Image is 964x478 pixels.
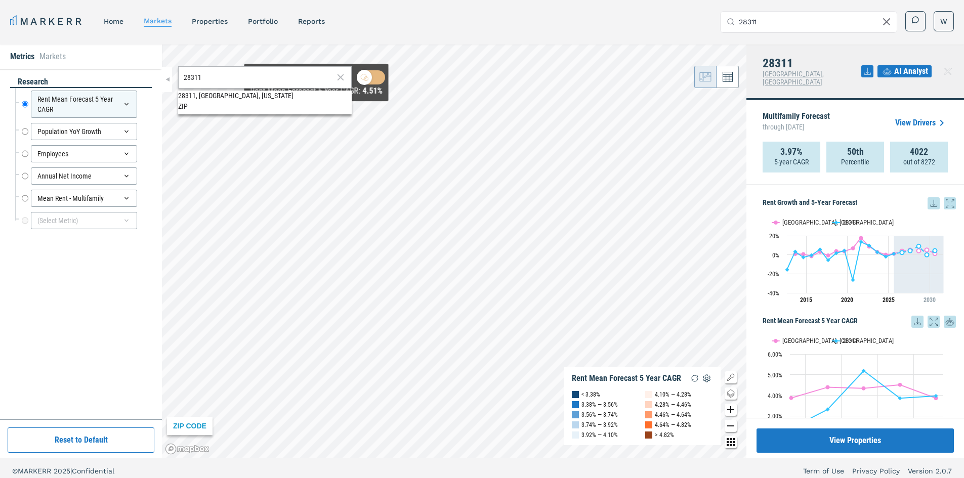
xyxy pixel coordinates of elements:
[803,466,844,476] a: Term of Use
[248,17,278,25] a: Portfolio
[826,258,830,262] path: Tuesday, 29 Aug, 20:00, -5.66. 28311.
[933,248,937,252] path: Thursday, 29 Aug, 20:00, 4.4. 28311.
[763,328,956,454] div: Rent Mean Forecast 5 Year CAGR. Highcharts interactive chart.
[847,147,864,157] strong: 50th
[895,117,948,129] a: View Drivers
[768,271,779,278] text: -20%
[772,252,779,259] text: 0%
[763,57,861,70] h4: 28311
[826,385,830,389] path: Saturday, 14 Aug, 20:00, 4.39. Fayetteville, NC.
[862,369,866,373] path: Monday, 14 Aug, 20:00, 5.19. 28311.
[763,209,948,311] svg: Interactive chart
[10,14,83,28] a: MARKERR
[725,420,737,432] button: Zoom out map button
[655,420,691,430] div: 4.64% — 4.82%
[768,413,782,420] text: 3.00%
[862,386,866,390] path: Monday, 14 Aug, 20:00, 4.34. Fayetteville, NC.
[178,102,188,110] span: ZIP
[72,467,114,475] span: Confidential
[769,233,779,240] text: 20%
[31,167,137,185] div: Annual Net Income
[768,372,782,379] text: 5.00%
[763,209,956,311] div: Rent Growth and 5-Year Forecast. Highcharts interactive chart.
[774,157,809,167] p: 5-year CAGR
[903,157,935,167] p: out of 8272
[581,400,618,410] div: 3.38% — 3.56%
[852,466,900,476] a: Privacy Policy
[892,251,896,255] path: Friday, 29 Aug, 20:00, 1.08. 28311.
[834,251,839,255] path: Wednesday, 29 Aug, 20:00, 1.7. 28311.
[934,11,954,31] button: W
[363,86,383,96] b: 4.51%
[780,147,803,157] strong: 3.97%
[841,157,869,167] p: Percentile
[655,400,691,410] div: 4.28% — 4.46%
[841,296,853,303] tspan: 2020
[934,394,938,398] path: Wednesday, 14 Aug, 20:00, 3.97. 28311.
[31,145,137,162] div: Employees
[763,112,830,134] p: Multifamily Forecast
[725,404,737,416] button: Zoom in map button
[859,240,863,244] path: Sunday, 29 Aug, 20:00, 13.43. 28311.
[104,17,123,25] a: home
[883,296,895,303] tspan: 2025
[908,466,952,476] a: Version 2.0.7
[802,255,806,259] path: Friday, 29 Aug, 20:00, -2.68. 28311.
[763,328,948,454] svg: Interactive chart
[178,91,352,101] div: 28311, [GEOGRAPHIC_DATA], [US_STATE]
[581,430,618,440] div: 3.92% — 4.10%
[843,337,858,344] text: 28311
[655,410,691,420] div: 4.46% — 4.64%
[54,467,72,475] span: 2025 |
[826,407,830,411] path: Saturday, 14 Aug, 20:00, 3.31. 28311.
[31,212,137,229] div: (Select Metric)
[917,244,921,248] path: Tuesday, 29 Aug, 20:00, 9.04. 28311.
[655,389,691,400] div: 4.10% — 4.28%
[877,65,932,77] button: AI Analyst
[162,45,746,458] canvas: Map
[701,372,713,384] img: Settings
[10,76,152,88] div: research
[581,389,600,400] div: < 3.38%
[810,253,814,257] path: Saturday, 29 Aug, 20:00, -0.51. 28311.
[165,443,209,455] a: Mapbox logo
[789,369,938,430] g: 28311, line 2 of 2 with 5 data points.
[894,65,928,77] span: AI Analyst
[31,190,137,207] div: Mean Rent - Multifamily
[31,123,137,140] div: Population YoY Growth
[859,236,863,240] path: Sunday, 29 Aug, 20:00, 17.74. Fayetteville, NC.
[772,219,822,226] button: Show Fayetteville, NC
[818,247,822,251] path: Monday, 29 Aug, 20:00, 5.61. 28311.
[925,252,929,256] path: Wednesday, 29 Aug, 20:00, -0.01. 28311.
[144,17,172,25] a: markets
[39,51,66,63] li: Markets
[757,428,954,453] button: View Properties
[851,246,855,250] path: Saturday, 29 Aug, 20:00, 6.74. Fayetteville, NC.
[768,351,782,358] text: 6.00%
[924,296,936,303] tspan: 2030
[782,337,894,344] text: [GEOGRAPHIC_DATA], [GEOGRAPHIC_DATA]
[910,147,928,157] strong: 4022
[581,420,618,430] div: 3.74% — 3.92%
[851,278,855,282] path: Saturday, 29 Aug, 20:00, -26.5. 28311.
[908,248,912,252] path: Sunday, 29 Aug, 20:00, 4.23. 28311.
[298,17,325,25] a: reports
[900,250,904,254] path: Saturday, 29 Aug, 20:00, 2.41. 28311.
[192,17,228,25] a: properties
[898,396,902,400] path: Tuesday, 14 Aug, 20:00, 3.86. 28311.
[655,430,674,440] div: > 4.82%
[178,91,352,110] span: Search Bar Suggestion Item: 28311, Fayetteville, North Carolina
[789,396,793,400] path: Friday, 14 Aug, 20:00, 3.87. Fayetteville, NC.
[18,467,54,475] span: MARKERR
[725,436,737,448] button: Other options map button
[768,393,782,400] text: 4.00%
[800,296,812,303] tspan: 2015
[867,243,871,247] path: Monday, 29 Aug, 20:00, 9.58. 28311.
[843,248,847,252] path: Thursday, 29 Aug, 20:00, 4.34. 28311.
[8,427,154,453] button: Reset to Default
[832,219,859,226] button: Show 28311
[572,373,681,383] div: Rent Mean Forecast 5 Year CAGR
[184,72,333,83] input: Search by MSA or ZIP Code
[581,410,618,420] div: 3.56% — 3.74%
